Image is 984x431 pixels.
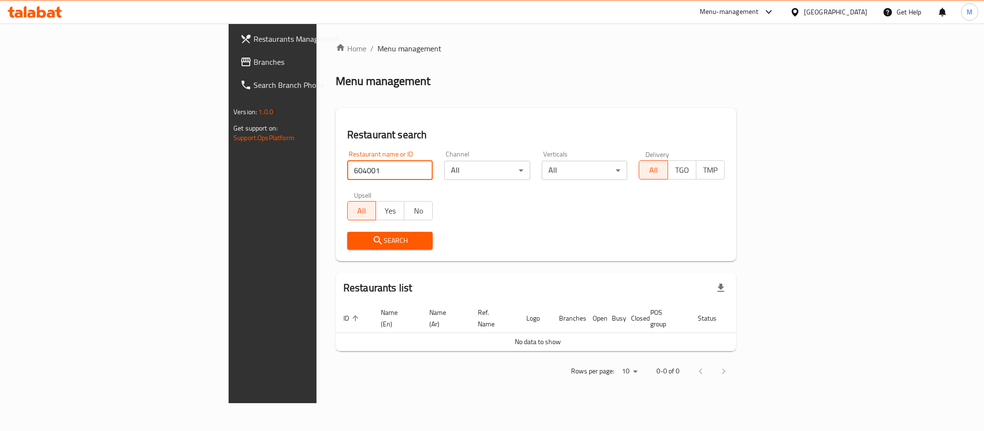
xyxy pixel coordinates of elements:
[672,163,692,177] span: TGO
[698,312,729,324] span: Status
[380,204,401,218] span: Yes
[408,204,429,218] span: No
[618,364,641,379] div: Rows per page:
[519,304,551,333] th: Logo
[352,204,372,218] span: All
[354,192,372,198] label: Upsell
[696,160,725,180] button: TMP
[571,365,614,377] p: Rows per page:
[804,7,867,17] div: [GEOGRAPHIC_DATA]
[700,6,759,18] div: Menu-management
[254,56,385,68] span: Branches
[336,73,430,89] h2: Menu management
[376,201,404,220] button: Yes
[336,43,736,54] nav: breadcrumb
[233,132,294,144] a: Support.OpsPlatform
[709,276,732,299] div: Export file
[643,163,664,177] span: All
[336,304,774,351] table: enhanced table
[347,128,725,142] h2: Restaurant search
[254,33,385,45] span: Restaurants Management
[404,201,433,220] button: No
[347,161,433,180] input: Search for restaurant name or ID..
[377,43,441,54] span: Menu management
[232,50,393,73] a: Branches
[233,106,257,118] span: Version:
[347,201,376,220] button: All
[515,335,561,348] span: No data to show
[623,304,643,333] th: Closed
[650,307,679,330] span: POS group
[700,163,721,177] span: TMP
[444,161,530,180] div: All
[254,79,385,91] span: Search Branch Phone
[639,160,668,180] button: All
[668,160,696,180] button: TGO
[551,304,585,333] th: Branches
[585,304,604,333] th: Open
[258,106,273,118] span: 1.0.0
[232,73,393,96] a: Search Branch Phone
[656,365,680,377] p: 0-0 of 0
[355,235,425,247] span: Search
[645,151,669,157] label: Delivery
[542,161,628,180] div: All
[343,281,412,295] h2: Restaurants list
[343,312,362,324] span: ID
[347,232,433,250] button: Search
[233,122,278,134] span: Get support on:
[967,7,972,17] span: M
[429,307,459,330] span: Name (Ar)
[232,27,393,50] a: Restaurants Management
[478,307,507,330] span: Ref. Name
[381,307,410,330] span: Name (En)
[604,304,623,333] th: Busy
